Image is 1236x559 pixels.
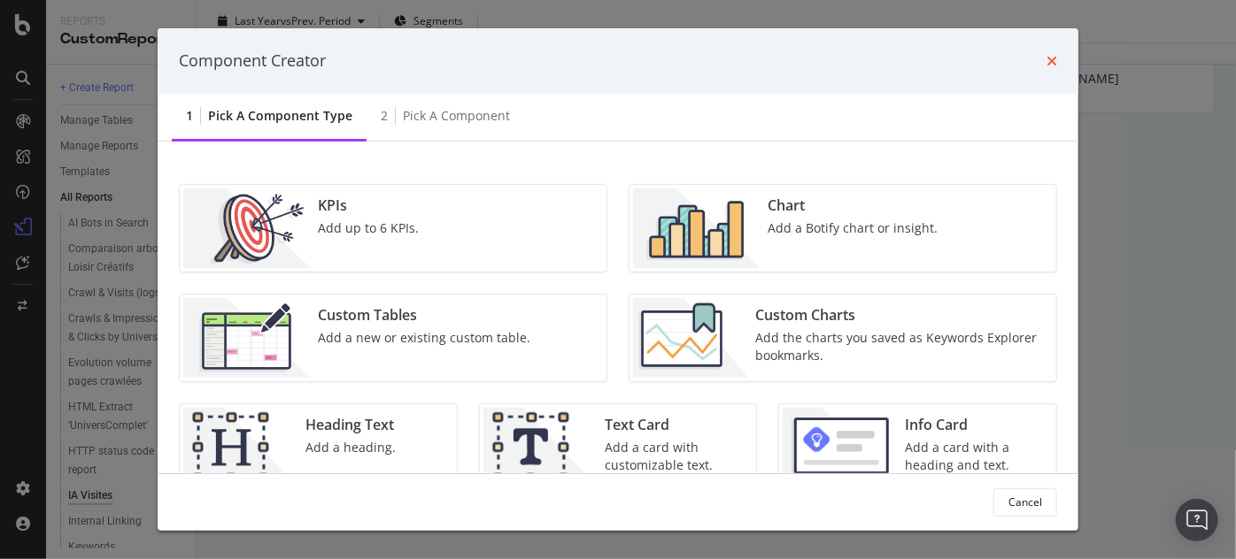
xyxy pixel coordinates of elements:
[318,305,530,325] div: Custom Tables
[403,107,510,125] div: Pick a Component
[183,408,298,487] img: CtJ9-kHf.png
[755,329,1046,364] div: Add the charts you saved as Keywords Explorer bookmarks.
[179,50,326,73] div: Component Creator
[768,195,938,216] div: Chart
[1008,494,1042,509] div: Cancel
[783,408,898,487] img: 9fcGIRyhgxRLRpur6FCk681sBQ4rDmX99LnU5EkywwAAAAAElFTkSuQmCC
[318,219,419,237] div: Add up to 6 KPIs.
[768,219,938,237] div: Add a Botify chart or insight.
[158,28,1078,531] div: modal
[318,195,419,216] div: KPIs
[208,107,352,125] div: Pick a Component type
[993,488,1057,517] button: Cancel
[183,298,311,378] img: CzM_nd8v.png
[905,439,1046,474] div: Add a card with a heading and text.
[755,305,1046,325] div: Custom Charts
[305,415,396,435] div: Heading Text
[606,415,746,435] div: Text Card
[633,188,761,268] img: BHjNRGjj.png
[305,439,396,456] div: Add a heading.
[606,439,746,474] div: Add a card with customizable text.
[483,408,599,487] img: CIPqJSrR.png
[183,188,311,268] img: __UUOcd1.png
[1047,50,1057,73] div: times
[1176,499,1218,541] div: Open Intercom Messenger
[905,415,1046,435] div: Info Card
[381,107,388,125] div: 2
[318,329,530,347] div: Add a new or existing custom table.
[633,298,748,378] img: Chdk0Fza.png
[186,107,193,125] div: 1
